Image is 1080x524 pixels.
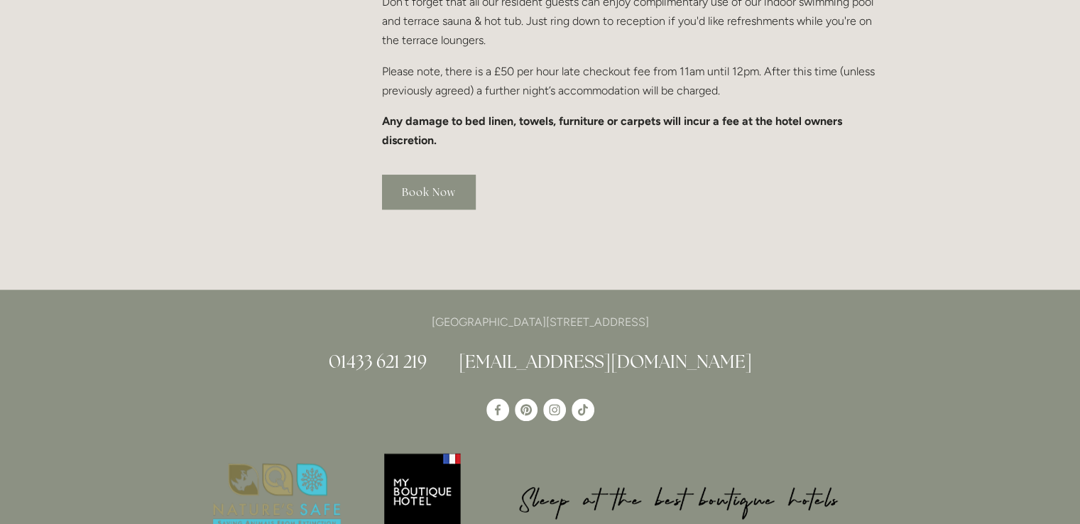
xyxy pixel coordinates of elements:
[515,398,538,421] a: Pinterest
[486,398,509,421] a: Losehill House Hotel & Spa
[382,114,845,147] strong: Any damage to bed linen, towels, furniture or carpets will incur a fee at the hotel owners discre...
[459,350,752,373] a: [EMAIL_ADDRESS][DOMAIN_NAME]
[382,175,476,209] a: Book Now
[382,62,880,100] p: Please note, there is a £50 per hour late checkout fee from 11am until 12pm. After this time (unl...
[329,350,427,373] a: 01433 621 219
[543,398,566,421] a: Instagram
[572,398,594,421] a: TikTok
[201,312,880,332] p: [GEOGRAPHIC_DATA][STREET_ADDRESS]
